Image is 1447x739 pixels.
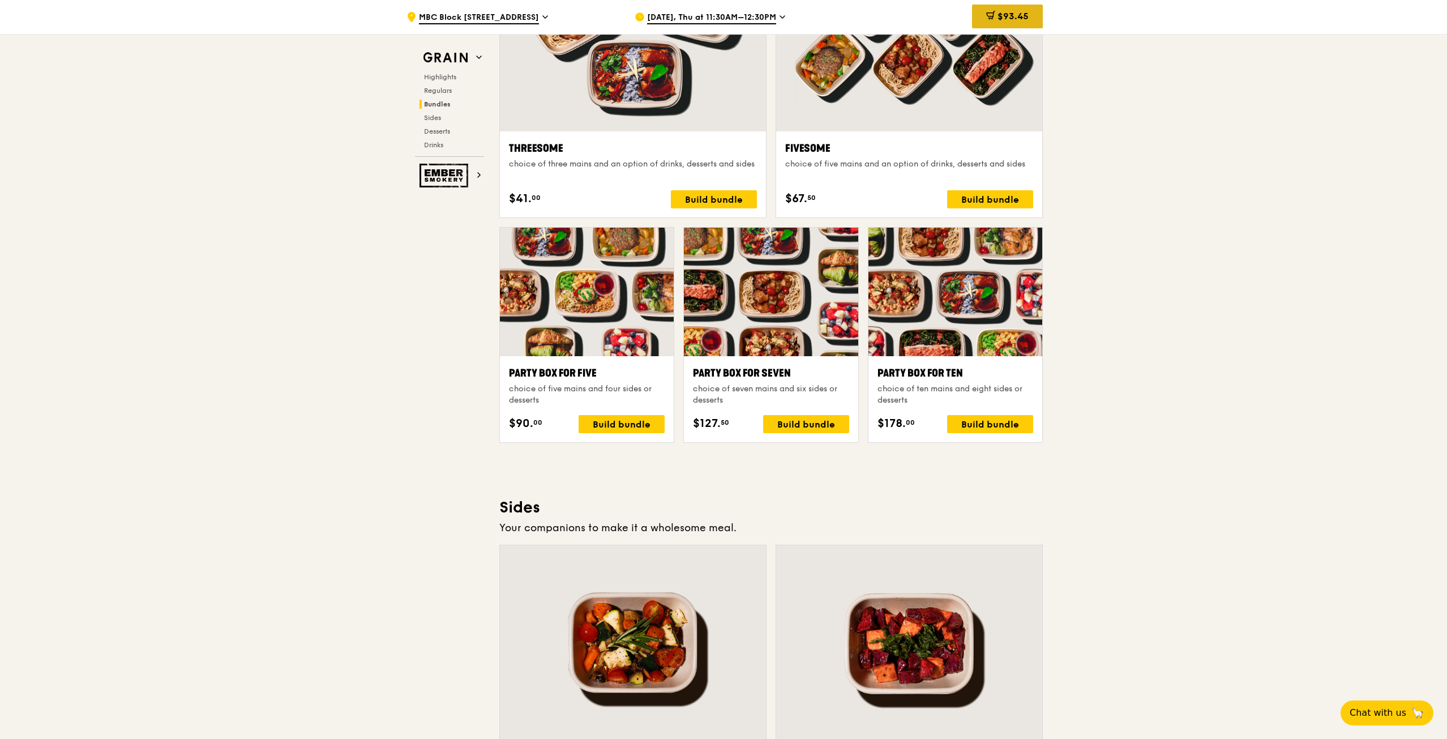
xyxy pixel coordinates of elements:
span: $90. [509,415,533,432]
span: $127. [693,415,721,432]
span: 00 [533,418,542,427]
span: 50 [721,418,729,427]
span: 00 [906,418,915,427]
div: choice of ten mains and eight sides or desserts [877,383,1033,406]
span: 00 [532,193,541,202]
div: Fivesome [785,140,1033,156]
div: Build bundle [763,415,849,433]
img: Grain web logo [419,48,472,68]
span: $41. [509,190,532,207]
button: Chat with us🦙 [1341,700,1433,725]
div: Build bundle [947,415,1033,433]
div: Party Box for Seven [693,365,849,381]
img: Ember Smokery web logo [419,164,472,187]
div: choice of five mains and four sides or desserts [509,383,665,406]
div: choice of seven mains and six sides or desserts [693,383,849,406]
span: [DATE], Thu at 11:30AM–12:30PM [647,12,776,24]
span: Regulars [424,87,452,95]
span: 50 [807,193,816,202]
div: Threesome [509,140,757,156]
div: choice of five mains and an option of drinks, desserts and sides [785,159,1033,170]
span: Drinks [424,141,443,149]
span: $93.45 [998,11,1029,22]
span: Desserts [424,127,450,135]
div: Party Box for Five [509,365,665,381]
span: MBC Block [STREET_ADDRESS] [419,12,539,24]
span: Sides [424,114,441,122]
div: Build bundle [579,415,665,433]
span: $67. [785,190,807,207]
span: 🦙 [1411,706,1424,720]
span: $178. [877,415,906,432]
span: Bundles [424,100,451,108]
div: Build bundle [947,190,1033,208]
div: Your companions to make it a wholesome meal. [499,520,1043,536]
h3: Sides [499,497,1043,518]
div: Party Box for Ten [877,365,1033,381]
div: choice of three mains and an option of drinks, desserts and sides [509,159,757,170]
div: Build bundle [671,190,757,208]
span: Highlights [424,73,456,81]
span: Chat with us [1350,706,1406,720]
